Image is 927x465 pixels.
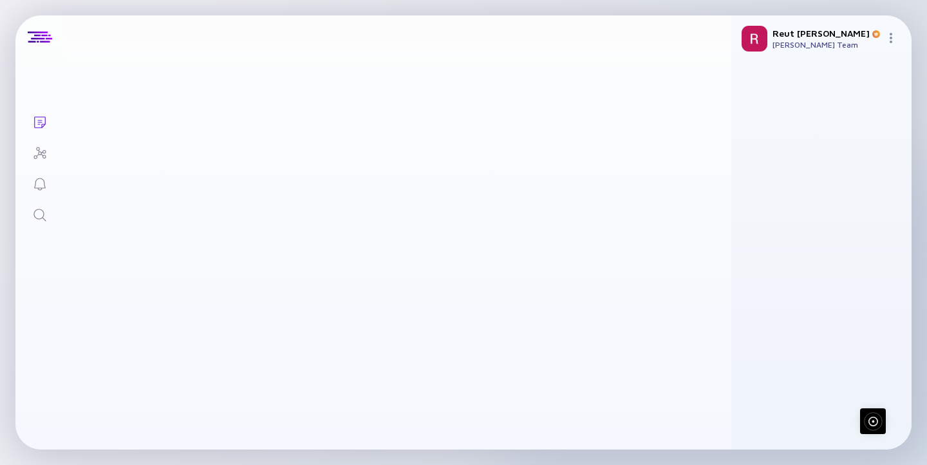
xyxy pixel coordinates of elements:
a: Lists [15,106,64,137]
img: Menu [886,33,896,43]
div: Reut [PERSON_NAME] [772,28,881,39]
div: [PERSON_NAME] Team [772,40,881,50]
a: Reminders [15,167,64,198]
a: Investor Map [15,137,64,167]
img: Reut Profile Picture [742,26,767,52]
a: Search [15,198,64,229]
